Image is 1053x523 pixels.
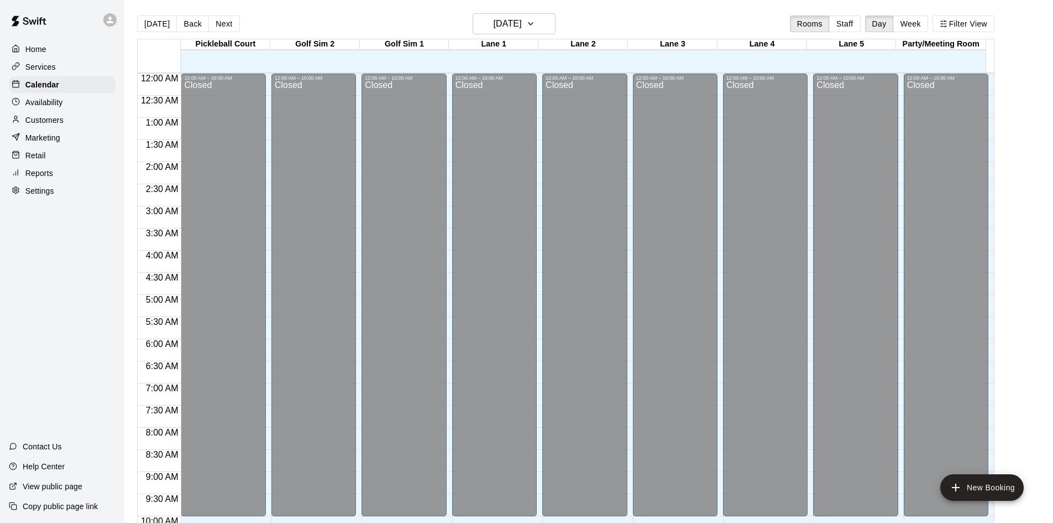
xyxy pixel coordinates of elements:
div: Closed [365,81,443,520]
a: Calendar [9,76,116,93]
span: 6:30 AM [143,361,181,371]
div: 12:00 AM – 10:00 AM [365,75,443,81]
div: Golf Sim 1 [360,39,449,50]
div: Closed [816,81,894,520]
button: [DATE] [137,15,177,32]
p: Reports [25,168,53,179]
span: 4:00 AM [143,251,181,260]
div: Closed [907,81,985,520]
a: Customers [9,112,116,128]
div: Lane 3 [628,39,717,50]
span: 1:00 AM [143,118,181,127]
div: Closed [726,81,804,520]
p: Marketing [25,132,60,143]
div: 12:00 AM – 10:00 AM [907,75,985,81]
span: 3:00 AM [143,206,181,216]
div: 12:00 AM – 10:00 AM [636,75,714,81]
p: Copy public page link [23,501,98,512]
div: Lane 5 [807,39,897,50]
button: Back [176,15,209,32]
p: Calendar [25,79,59,90]
a: Availability [9,94,116,111]
div: Closed [184,81,262,520]
div: 12:00 AM – 10:00 AM [816,75,894,81]
div: Closed [455,81,533,520]
div: 12:00 AM – 10:00 AM: Closed [723,74,808,516]
span: 6:00 AM [143,339,181,349]
div: 12:00 AM – 10:00 AM [275,75,353,81]
div: 12:00 AM – 10:00 AM: Closed [181,74,265,516]
div: 12:00 AM – 10:00 AM: Closed [813,74,898,516]
p: Contact Us [23,441,62,452]
div: 12:00 AM – 10:00 AM: Closed [904,74,988,516]
span: 2:00 AM [143,162,181,172]
span: 5:30 AM [143,317,181,327]
span: 4:30 AM [143,273,181,282]
div: Golf Sim 2 [270,39,360,50]
div: Closed [546,81,624,520]
span: 3:30 AM [143,229,181,238]
div: Lane 4 [717,39,807,50]
a: Reports [9,165,116,182]
p: View public page [23,481,82,492]
div: 12:00 AM – 10:00 AM [726,75,804,81]
span: 12:30 AM [138,96,181,105]
button: Day [865,15,894,32]
div: 12:00 AM – 10:00 AM: Closed [271,74,356,516]
div: Lane 2 [538,39,628,50]
span: 5:00 AM [143,295,181,304]
p: Customers [25,115,64,126]
div: Party/Meeting Room [896,39,986,50]
span: 12:00 AM [138,74,181,83]
div: 12:00 AM – 10:00 AM: Closed [633,74,717,516]
a: Marketing [9,130,116,146]
a: Settings [9,183,116,199]
span: 2:30 AM [143,184,181,194]
a: Retail [9,147,116,164]
button: Staff [829,15,861,32]
div: Pickleball Court [181,39,270,50]
p: Services [25,61,56,73]
span: 8:00 AM [143,428,181,437]
div: 12:00 AM – 10:00 AM [455,75,533,81]
div: Closed [636,81,714,520]
button: Rooms [790,15,830,32]
span: 8:30 AM [143,450,181,459]
span: 7:00 AM [143,384,181,393]
span: 9:30 AM [143,494,181,504]
div: Closed [275,81,353,520]
p: Help Center [23,461,65,472]
button: Filter View [932,15,994,32]
p: Retail [25,150,46,161]
button: [DATE] [473,13,556,34]
button: add [940,474,1024,501]
div: 12:00 AM – 10:00 AM: Closed [362,74,446,516]
span: 9:00 AM [143,472,181,481]
span: 7:30 AM [143,406,181,415]
button: Next [208,15,239,32]
p: Home [25,44,46,55]
div: 12:00 AM – 10:00 AM [184,75,262,81]
a: Services [9,59,116,75]
p: Availability [25,97,63,108]
div: 12:00 AM – 10:00 AM: Closed [542,74,627,516]
p: Settings [25,185,54,196]
div: 12:00 AM – 10:00 AM: Closed [452,74,537,516]
div: Lane 1 [449,39,538,50]
a: Home [9,41,116,58]
span: 1:30 AM [143,140,181,149]
button: Week [893,15,928,32]
div: 12:00 AM – 10:00 AM [546,75,624,81]
h6: [DATE] [494,16,522,32]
